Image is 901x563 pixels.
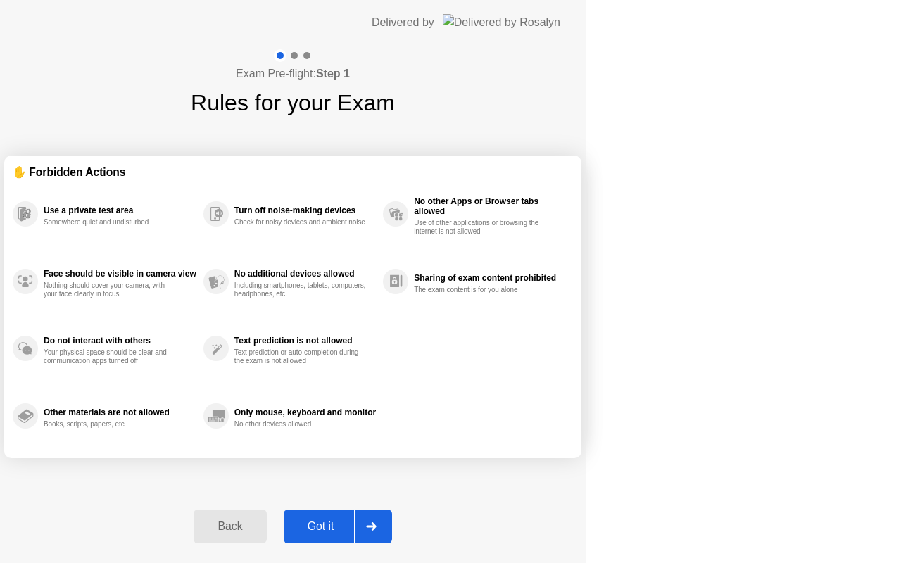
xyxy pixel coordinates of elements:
div: Use a private test area [44,205,196,215]
div: Books, scripts, papers, etc [44,420,177,429]
div: Your physical space should be clear and communication apps turned off [44,348,177,365]
button: Back [194,510,266,543]
div: Other materials are not allowed [44,407,196,417]
div: Somewhere quiet and undisturbed [44,218,177,227]
div: Use of other applications or browsing the internet is not allowed [414,219,547,236]
div: The exam content is for you alone [414,286,547,294]
div: Do not interact with others [44,336,196,346]
div: Including smartphones, tablets, computers, headphones, etc. [234,281,367,298]
div: Back [198,520,262,533]
b: Step 1 [316,68,350,80]
div: Text prediction or auto-completion during the exam is not allowed [234,348,367,365]
h4: Exam Pre-flight: [236,65,350,82]
div: No additional devices allowed [234,269,376,279]
img: Delivered by Rosalyn [443,14,560,30]
div: Sharing of exam content prohibited [414,273,566,283]
div: ✋ Forbidden Actions [13,164,573,180]
div: Only mouse, keyboard and monitor [234,407,376,417]
div: Face should be visible in camera view [44,269,196,279]
div: Text prediction is not allowed [234,336,376,346]
div: No other devices allowed [234,420,367,429]
button: Got it [284,510,392,543]
div: Nothing should cover your camera, with your face clearly in focus [44,281,177,298]
div: Got it [288,520,354,533]
div: Delivered by [372,14,434,31]
div: Check for noisy devices and ambient noise [234,218,367,227]
h1: Rules for your Exam [191,86,395,120]
div: No other Apps or Browser tabs allowed [414,196,566,216]
div: Turn off noise-making devices [234,205,376,215]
